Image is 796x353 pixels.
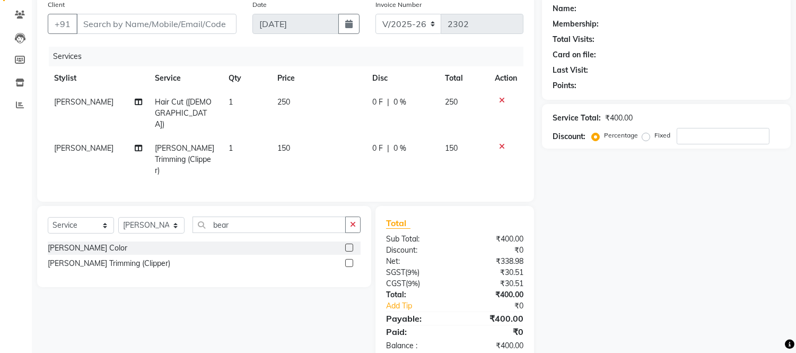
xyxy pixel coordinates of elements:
span: 1 [229,143,233,153]
div: Balance : [378,340,455,351]
span: | [387,97,389,108]
div: ₹0 [455,245,532,256]
span: 0 F [372,143,383,154]
th: Disc [366,66,439,90]
span: 250 [277,97,290,107]
th: Qty [222,66,271,90]
div: Discount: [553,131,585,142]
span: [PERSON_NAME] Trimming (Clipper) [155,143,215,175]
div: ₹30.51 [455,278,532,289]
span: 150 [277,143,290,153]
span: Total [386,218,410,229]
div: ₹338.98 [455,256,532,267]
div: Membership: [553,19,599,30]
th: Price [271,66,366,90]
div: Total Visits: [553,34,594,45]
div: [PERSON_NAME] Color [48,243,127,254]
div: Card on file: [553,49,596,61]
label: Percentage [604,131,638,140]
span: 150 [445,143,458,153]
span: 0 % [393,143,406,154]
th: Stylist [48,66,149,90]
div: Points: [553,80,576,91]
button: +91 [48,14,77,34]
span: 0 % [393,97,406,108]
div: ₹30.51 [455,267,532,278]
span: Hair Cut ([DEMOGRAPHIC_DATA]) [155,97,212,129]
span: [PERSON_NAME] [54,143,113,153]
div: ₹0 [468,300,532,312]
div: ₹400.00 [455,312,532,325]
div: Service Total: [553,113,601,124]
div: ( ) [378,267,455,278]
div: ₹400.00 [455,234,532,245]
div: ( ) [378,278,455,289]
div: Total: [378,289,455,300]
th: Action [488,66,523,90]
span: | [387,143,389,154]
div: Paid: [378,325,455,338]
div: ₹400.00 [455,289,532,300]
div: Services [49,47,531,66]
span: CGST [386,279,406,288]
span: 250 [445,97,458,107]
div: Name: [553,3,576,14]
div: Discount: [378,245,455,256]
th: Total [439,66,489,90]
div: Payable: [378,312,455,325]
th: Service [149,66,223,90]
label: Fixed [654,131,670,140]
div: Net: [378,256,455,267]
span: 0 F [372,97,383,108]
span: SGST [386,268,405,277]
div: ₹400.00 [605,113,633,124]
input: Search by Name/Mobile/Email/Code [76,14,237,34]
input: Search or Scan [193,217,346,233]
span: 9% [407,268,417,277]
a: Add Tip [378,300,468,312]
div: [PERSON_NAME] Trimming (Clipper) [48,258,170,269]
div: ₹400.00 [455,340,532,351]
div: ₹0 [455,325,532,338]
span: 9% [408,279,418,288]
span: [PERSON_NAME] [54,97,113,107]
div: Sub Total: [378,234,455,245]
div: Last Visit: [553,65,588,76]
span: 1 [229,97,233,107]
